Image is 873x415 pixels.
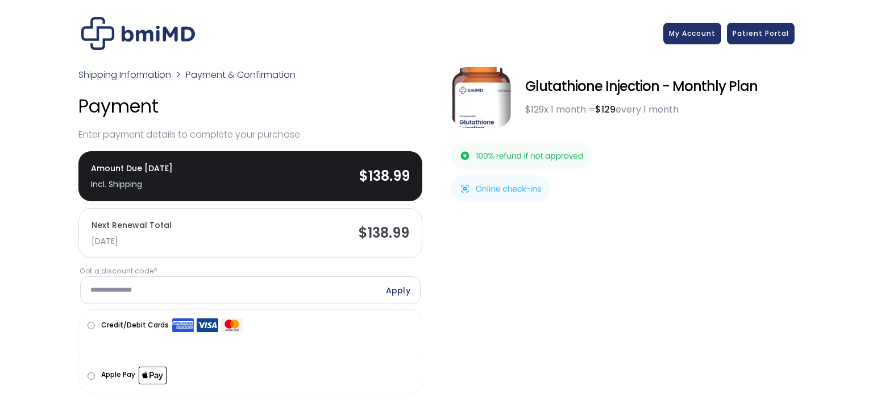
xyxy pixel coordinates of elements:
bdi: 129 [525,103,544,116]
p: Enter payment details to complete your purchase [78,127,422,143]
img: Online check-ins [451,176,551,202]
bdi: 138.99 [359,223,409,242]
bdi: 138.99 [359,167,410,185]
a: Patient Portal [727,23,795,44]
img: Apple Pay [139,367,167,384]
span: Patient Portal [733,28,789,38]
img: Glutathione Injection - Monthly Plan [451,67,512,128]
span: > [176,68,181,81]
span: $ [359,223,368,242]
a: Apply [386,285,410,296]
span: Payment & Confirmation [186,68,296,81]
span: $ [525,103,531,116]
a: My Account [663,23,721,44]
span: $ [359,167,368,185]
div: [DATE] [92,233,172,249]
label: Credit/Debit Cards [101,318,243,333]
img: Mastercard [221,318,243,333]
span: Amount Due [DATE] [91,160,173,192]
img: Amex [172,318,194,333]
span: $ [595,103,601,116]
div: x 1 month = every 1 month [525,103,795,117]
label: Apple Pay [101,368,167,384]
img: Visa [197,318,218,333]
img: Checkout [81,17,195,50]
div: Incl. Shipping [91,176,173,192]
img: 100% refund if not approved [451,143,593,169]
span: My Account [669,28,716,38]
a: Shipping Information [78,68,171,81]
div: Glutathione Injection - Monthly Plan [525,78,795,94]
span: Next Renewal Total [92,217,172,249]
h4: Payment [78,94,422,118]
bdi: 129 [595,103,616,116]
label: Got a discount code? [80,266,421,276]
